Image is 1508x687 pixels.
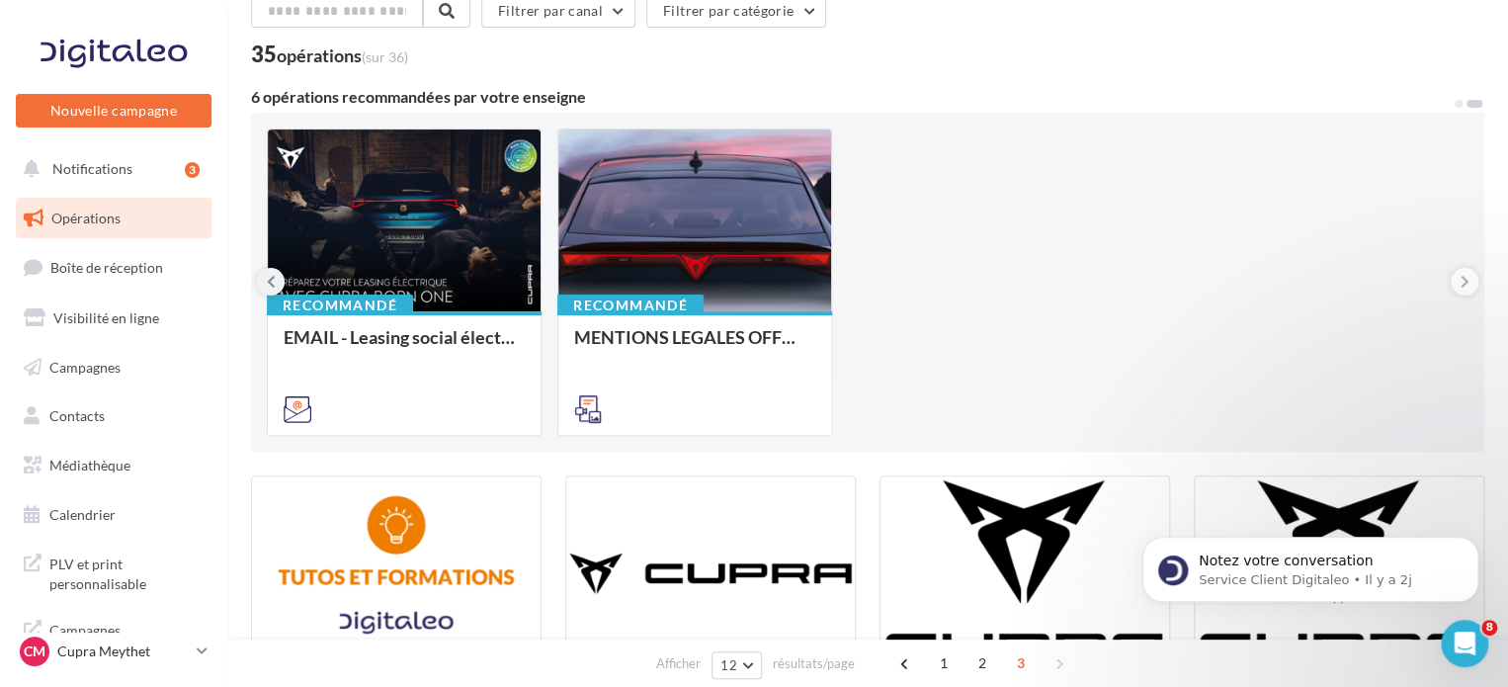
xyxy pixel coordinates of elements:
span: 2 [966,647,998,679]
span: Boîte de réception [50,259,163,276]
a: Calendrier [12,494,215,536]
a: Médiathèque [12,445,215,486]
div: 3 [185,162,200,178]
span: 12 [720,657,737,673]
span: Médiathèque [49,457,130,473]
span: 3 [1005,647,1037,679]
span: Opérations [51,210,121,226]
button: 12 [712,651,762,679]
a: CM Cupra Meythet [16,633,211,670]
span: Campagnes DataOnDemand [49,617,204,659]
span: Calendrier [49,506,116,523]
a: PLV et print personnalisable [12,543,215,601]
a: Boîte de réception [12,246,215,289]
div: EMAIL - Leasing social électrique - CUPRA Born One [284,327,525,367]
span: Visibilité en ligne [53,309,159,326]
span: PLV et print personnalisable [49,551,204,593]
a: Visibilité en ligne [12,298,215,339]
span: 8 [1481,620,1497,636]
span: (sur 36) [362,48,408,65]
iframe: Intercom live chat [1441,620,1488,667]
div: Recommandé [267,295,413,316]
span: Afficher [656,654,701,673]
a: Campagnes [12,347,215,388]
span: Notifications [52,160,132,177]
a: Contacts [12,395,215,437]
button: Nouvelle campagne [16,94,211,128]
span: Campagnes [49,358,121,375]
span: Contacts [49,407,105,424]
span: 1 [928,647,960,679]
a: Campagnes DataOnDemand [12,609,215,667]
p: Cupra Meythet [57,642,189,661]
span: CM [24,642,45,661]
div: Recommandé [557,295,704,316]
div: 35 [251,43,408,65]
a: Opérations [12,198,215,239]
iframe: Intercom notifications message [1113,495,1508,634]
div: MENTIONS LEGALES OFFRES GENERIQUES PRESSE [574,327,815,367]
button: Notifications 3 [12,148,208,190]
div: 6 opérations recommandées par votre enseigne [251,89,1453,105]
div: opérations [277,46,408,64]
span: résultats/page [773,654,855,673]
